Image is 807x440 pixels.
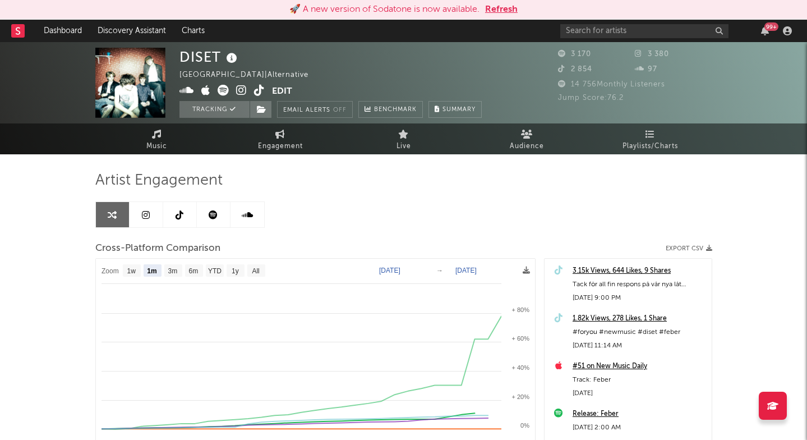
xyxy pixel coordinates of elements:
text: + 40% [511,364,529,371]
text: 1y [232,267,239,275]
a: Dashboard [36,20,90,42]
button: Summary [428,101,482,118]
div: [DATE] 9:00 PM [573,291,706,305]
text: 3m [168,267,177,275]
div: [GEOGRAPHIC_DATA] | Alternative [179,68,321,82]
div: Track: Feber [573,373,706,387]
a: 3.15k Views, 644 Likes, 9 Shares [573,264,706,278]
a: Discovery Assistant [90,20,174,42]
div: Tack för all fin respons på vår nya låt ”Feber”! Det betyder allt.❤️ #foryou #newmusic #diset #fe... [573,278,706,291]
span: Jump Score: 76.2 [558,94,624,102]
span: Cross-Platform Comparison [95,242,220,255]
text: + 80% [511,306,529,313]
text: YTD [207,267,221,275]
span: Audience [510,140,544,153]
text: 1w [127,267,136,275]
div: [DATE] 11:14 AM [573,339,706,352]
text: [DATE] [379,267,400,274]
a: Playlists/Charts [589,123,712,154]
span: Artist Engagement [95,174,223,187]
a: Benchmark [358,101,423,118]
text: + 20% [511,393,529,400]
span: Playlists/Charts [622,140,678,153]
a: Release: Feber [573,407,706,421]
span: 3 380 [635,51,669,58]
button: Export CSV [666,245,712,252]
em: Off [333,107,347,113]
span: Engagement [258,140,303,153]
span: 97 [635,66,657,73]
div: [DATE] 2:00 AM [573,421,706,434]
span: 2 854 [558,66,592,73]
div: DISET [179,48,240,66]
text: 6m [188,267,198,275]
a: Music [95,123,219,154]
button: Edit [272,85,292,99]
button: Email AlertsOff [277,101,353,118]
text: [DATE] [455,267,477,274]
button: Refresh [485,3,518,16]
input: Search for artists [560,24,728,38]
div: [DATE] [573,387,706,400]
a: 1.82k Views, 278 Likes, 1 Share [573,312,706,326]
a: #51 on New Music Daily [573,360,706,373]
span: Music [146,140,167,153]
a: Engagement [219,123,342,154]
div: #foryou #newmusic #diset #feber [573,326,706,339]
span: Live [396,140,411,153]
span: Summary [442,107,476,113]
text: 0% [520,422,529,429]
span: 14 756 Monthly Listeners [558,81,665,88]
text: Zoom [102,267,119,275]
a: Audience [465,123,589,154]
span: 3 170 [558,51,591,58]
span: Benchmark [374,103,417,117]
button: Tracking [179,101,250,118]
text: All [252,267,259,275]
text: → [436,267,443,274]
text: + 60% [511,335,529,342]
button: 99+ [761,26,769,35]
a: Charts [174,20,213,42]
a: Live [342,123,465,154]
text: 1m [147,267,156,275]
div: 99 + [764,22,778,31]
div: 🚀 A new version of Sodatone is now available. [289,3,479,16]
